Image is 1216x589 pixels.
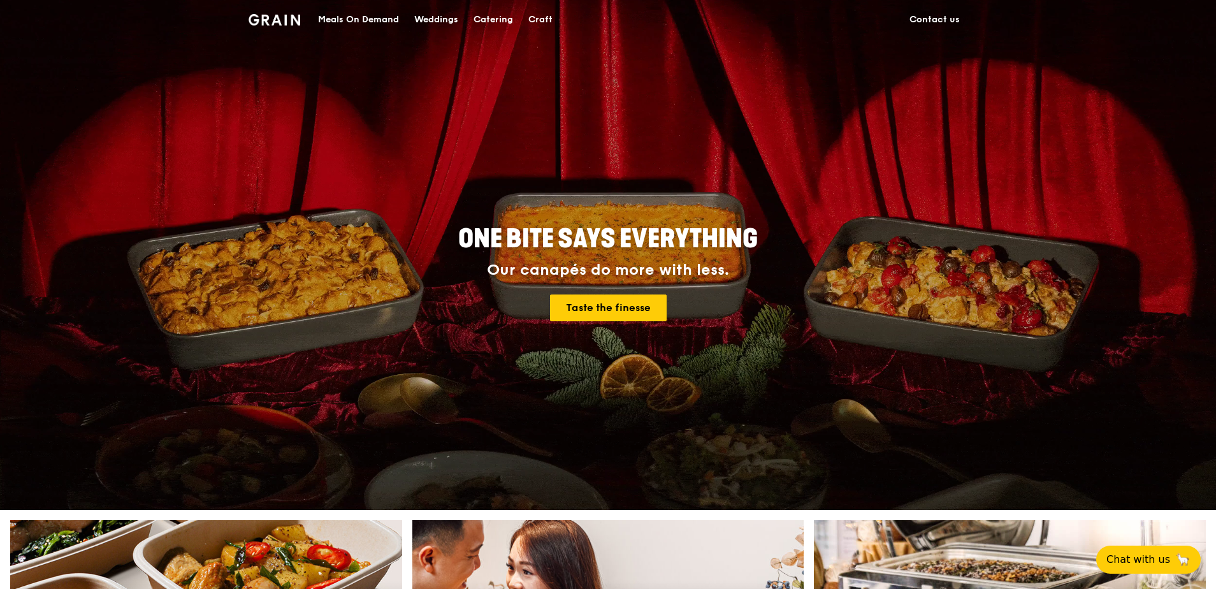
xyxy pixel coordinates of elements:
button: Chat with us🦙 [1096,546,1201,574]
div: Weddings [414,1,458,39]
div: Craft [528,1,553,39]
span: ONE BITE SAYS EVERYTHING [458,224,758,254]
a: Contact us [902,1,967,39]
a: Taste the finesse [550,294,667,321]
img: Grain [249,14,300,25]
div: Our canapés do more with less. [379,261,837,279]
span: Chat with us [1106,552,1170,567]
div: Meals On Demand [318,1,399,39]
span: 🦙 [1175,552,1191,567]
a: Weddings [407,1,466,39]
a: Catering [466,1,521,39]
a: Craft [521,1,560,39]
div: Catering [474,1,513,39]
